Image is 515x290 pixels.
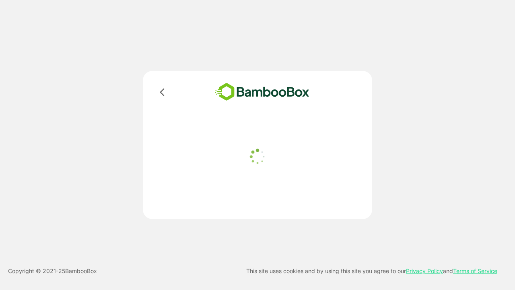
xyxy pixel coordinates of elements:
p: This site uses cookies and by using this site you agree to our and [246,266,497,276]
a: Terms of Service [453,267,497,274]
img: bamboobox [203,81,321,104]
img: loader [247,147,268,167]
p: Copyright © 2021- 25 BambooBox [8,266,97,276]
a: Privacy Policy [406,267,443,274]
